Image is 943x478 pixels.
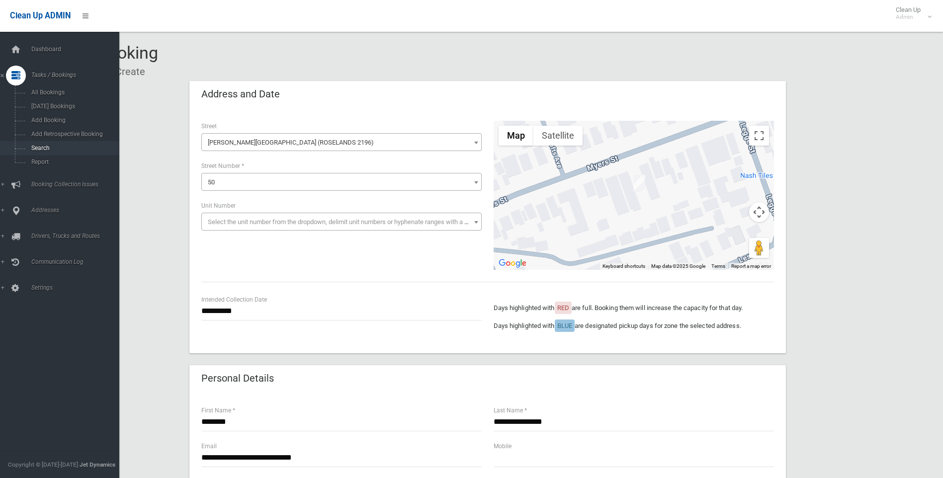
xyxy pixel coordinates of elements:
div: 50 Myers Street, ROSELANDS NSW 2196 [633,175,645,192]
a: Report a map error [731,263,771,269]
span: 50 [204,175,479,189]
small: Admin [896,13,921,21]
span: Tasks / Bookings [28,72,127,79]
button: Map camera controls [749,202,769,222]
span: 50 [208,178,215,186]
span: Dashboard [28,46,127,53]
button: Drag Pegman onto the map to open Street View [749,238,769,258]
span: Drivers, Trucks and Routes [28,233,127,239]
span: Settings [28,284,127,291]
span: Myers Street (ROSELANDS 2196) [204,136,479,150]
p: Days highlighted with are designated pickup days for zone the selected address. [494,320,774,332]
span: Report [28,159,118,165]
span: [DATE] Bookings [28,103,118,110]
button: Show street map [499,126,533,146]
span: RED [557,304,569,312]
button: Show satellite imagery [533,126,583,146]
span: Addresses [28,207,127,214]
span: Map data ©2025 Google [651,263,705,269]
span: BLUE [557,322,572,329]
span: Select the unit number from the dropdown, delimit unit numbers or hyphenate ranges with a comma [208,218,486,226]
a: Terms (opens in new tab) [711,263,725,269]
span: Search [28,145,118,152]
p: Days highlighted with are full. Booking them will increase the capacity for that day. [494,302,774,314]
span: All Bookings [28,89,118,96]
span: Clean Up [891,6,931,21]
button: Keyboard shortcuts [602,263,645,270]
span: 50 [201,173,482,191]
header: Personal Details [189,369,286,388]
span: Add Retrospective Booking [28,131,118,138]
span: Booking Collection Issues [28,181,127,188]
span: Copyright © [DATE]-[DATE] [8,461,78,468]
span: Add Booking [28,117,118,124]
header: Address and Date [189,84,292,104]
span: Clean Up ADMIN [10,11,71,20]
img: Google [496,257,529,270]
button: Toggle fullscreen view [749,126,769,146]
span: Communication Log [28,258,127,265]
span: Myers Street (ROSELANDS 2196) [201,133,482,151]
li: Create [108,63,145,81]
a: Open this area in Google Maps (opens a new window) [496,257,529,270]
strong: Jet Dynamics [80,461,115,468]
